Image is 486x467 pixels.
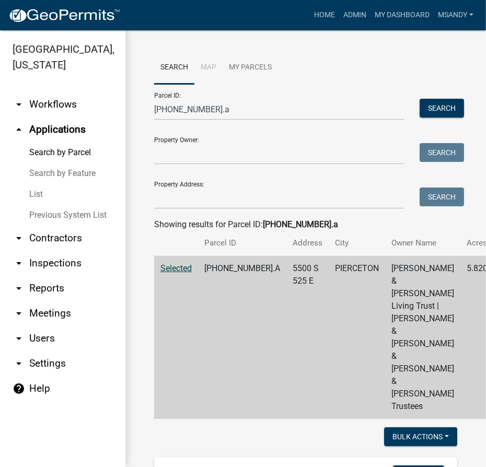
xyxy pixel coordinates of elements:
[371,5,434,25] a: My Dashboard
[384,427,457,446] button: Bulk Actions
[223,51,278,85] a: My Parcels
[286,256,329,419] td: 5500 S 525 E
[13,257,25,270] i: arrow_drop_down
[385,231,460,255] th: Owner Name
[329,256,385,419] td: PIERCETON
[263,219,338,229] strong: [PHONE_NUMBER].a
[420,99,464,118] button: Search
[286,231,329,255] th: Address
[13,357,25,370] i: arrow_drop_down
[13,232,25,244] i: arrow_drop_down
[160,263,192,273] a: Selected
[339,5,371,25] a: Admin
[154,51,194,85] a: Search
[13,123,25,136] i: arrow_drop_up
[329,231,385,255] th: City
[13,282,25,295] i: arrow_drop_down
[13,332,25,345] i: arrow_drop_down
[13,307,25,320] i: arrow_drop_down
[198,256,286,419] td: [PHONE_NUMBER].A
[13,382,25,395] i: help
[434,5,478,25] a: msandy
[13,98,25,111] i: arrow_drop_down
[198,231,286,255] th: Parcel ID
[154,218,457,231] div: Showing results for Parcel ID:
[385,256,460,419] td: [PERSON_NAME] & [PERSON_NAME] Living Trust | [PERSON_NAME] & [PERSON_NAME] & [PERSON_NAME] & [PER...
[310,5,339,25] a: Home
[420,143,464,162] button: Search
[420,188,464,206] button: Search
